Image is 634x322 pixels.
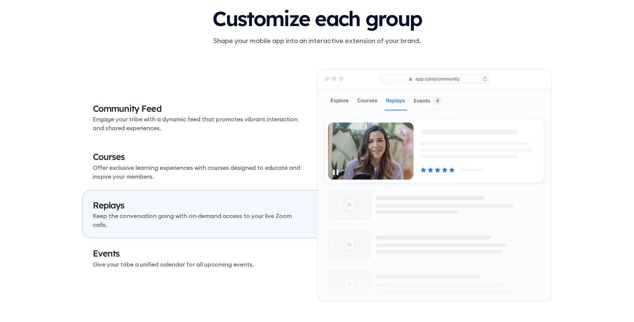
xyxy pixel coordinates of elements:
p: Engage your tribe with a dynamic feed that promotes vibrant interaction and shared experiences. [93,115,307,132]
h3: Events [93,247,307,260]
h3: Customize each group [82,7,552,30]
img: An illustration of Replays [317,69,551,301]
h3: Community Feed [93,103,307,115]
p: Give your tribe a unified calendar for all upcoming events. [93,260,307,269]
p: Shape your mobile app into an interactive extension of your brand. [82,36,552,46]
p: Keep the conversation going with on-demand access to your live Zoom calls. [93,211,307,229]
p: Offer exclusive learning experiences with courses designed to educate and inspire your members. [93,163,307,181]
h3: Courses [93,151,307,163]
h3: Replays [93,199,307,212]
